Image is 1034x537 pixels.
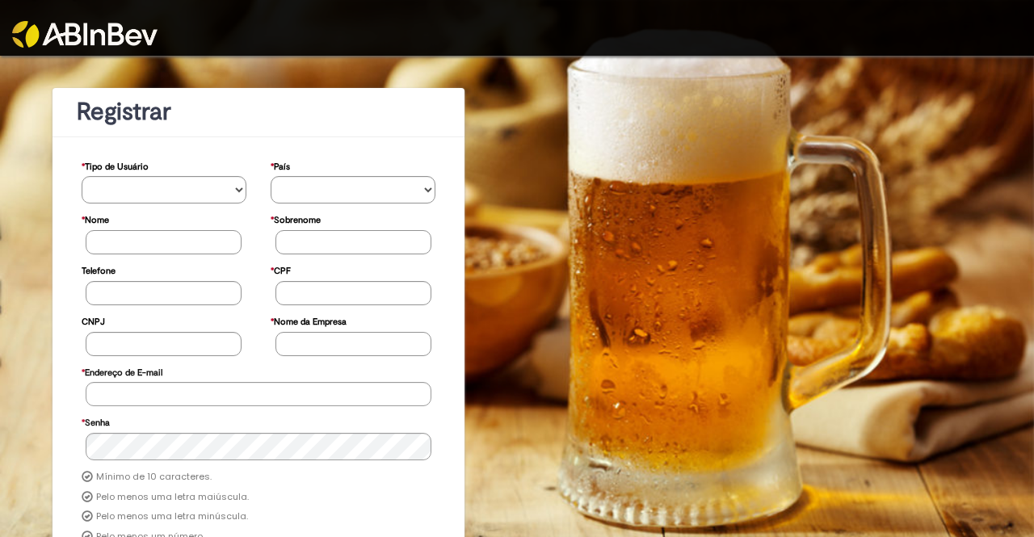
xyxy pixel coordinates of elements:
[82,207,109,230] label: Nome
[271,207,321,230] label: Sobrenome
[271,258,291,281] label: CPF
[82,359,162,383] label: Endereço de E-mail
[82,308,105,332] label: CNPJ
[96,510,248,523] label: Pelo menos uma letra minúscula.
[96,471,212,484] label: Mínimo de 10 caracteres.
[77,99,440,125] h1: Registrar
[12,21,158,48] img: ABInbev-white.png
[82,258,116,281] label: Telefone
[82,409,110,433] label: Senha
[96,491,249,504] label: Pelo menos uma letra maiúscula.
[271,308,347,332] label: Nome da Empresa
[271,153,290,177] label: País
[82,153,149,177] label: Tipo de Usuário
